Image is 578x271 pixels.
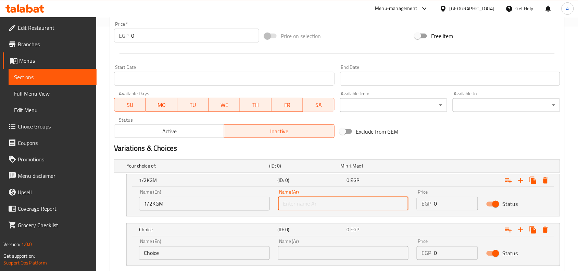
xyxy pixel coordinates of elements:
[281,32,321,40] span: Price on selection
[3,200,97,217] a: Coverage Report
[351,225,359,234] span: EGP
[527,174,539,187] button: Clone new choice
[502,174,515,187] button: Add choice group
[303,98,335,112] button: SA
[453,98,560,112] div: ​
[114,160,560,172] div: Expand
[114,124,224,138] button: Active
[502,249,518,258] span: Status
[18,155,91,163] span: Promotions
[3,151,97,168] a: Promotions
[18,172,91,180] span: Menu disclaimer
[515,224,527,236] button: Add new choice
[3,52,97,69] a: Menus
[269,163,338,170] h5: (ID: 0)
[227,126,331,136] span: Inactive
[224,124,334,138] button: Inactive
[18,40,91,48] span: Branches
[351,176,359,185] span: EGP
[212,100,238,110] span: WE
[347,176,350,185] span: 0
[9,85,97,102] a: Full Menu View
[3,20,97,36] a: Edit Restaurant
[539,224,552,236] button: Delete Choice
[18,24,91,32] span: Edit Restaurant
[278,246,409,260] input: Enter name Ar
[127,174,560,187] div: Expand
[3,258,47,267] a: Support.OpsPlatform
[306,100,332,110] span: SA
[127,224,560,236] div: Expand
[139,197,270,211] input: Enter name En
[117,100,143,110] span: SU
[278,226,344,233] h5: (ID: 0)
[18,221,91,229] span: Grocery Checklist
[119,32,128,40] p: EGP
[347,225,350,234] span: 0
[3,217,97,233] a: Grocery Checklist
[9,69,97,85] a: Sections
[3,184,97,200] a: Upsell
[349,162,351,171] span: 1
[114,98,146,112] button: SU
[3,135,97,151] a: Coupons
[18,122,91,131] span: Choice Groups
[434,197,478,211] input: Please enter price
[341,163,409,170] div: ,
[149,100,175,110] span: MO
[14,106,91,114] span: Edit Menu
[180,100,206,110] span: TU
[502,200,518,208] span: Status
[356,127,399,136] span: Exclude from GEM
[19,57,91,65] span: Menus
[117,126,222,136] span: Active
[131,29,259,42] input: Please enter price
[3,240,20,249] span: Version:
[9,102,97,118] a: Edit Menu
[146,98,177,112] button: MO
[139,226,275,233] h5: Choice
[527,224,539,236] button: Clone new choice
[352,162,361,171] span: Max
[114,144,560,154] h2: Variations & Choices
[3,168,97,184] a: Menu disclaimer
[240,98,272,112] button: TH
[3,36,97,52] a: Branches
[340,98,448,112] div: ​
[177,98,209,112] button: TU
[361,162,364,171] span: 1
[539,174,552,187] button: Delete 1/2KGM
[14,89,91,98] span: Full Menu View
[272,98,303,112] button: FR
[566,5,569,12] span: A
[431,32,453,40] span: Free item
[375,4,417,13] div: Menu-management
[127,163,266,170] h5: Your choice of:
[502,224,515,236] button: Add choice group
[209,98,240,112] button: WE
[278,197,409,211] input: Enter name Ar
[434,246,478,260] input: Please enter price
[21,240,32,249] span: 1.0.0
[3,118,97,135] a: Choice Groups
[14,73,91,81] span: Sections
[18,205,91,213] span: Coverage Report
[422,249,431,257] p: EGP
[243,100,269,110] span: TH
[18,188,91,196] span: Upsell
[139,177,275,184] h5: 1/2KGM
[139,246,270,260] input: Enter name En
[278,177,344,184] h5: (ID: 0)
[422,200,431,208] p: EGP
[450,5,495,12] div: [GEOGRAPHIC_DATA]
[274,100,300,110] span: FR
[341,162,349,171] span: Min
[515,174,527,187] button: Add new choice
[18,139,91,147] span: Coupons
[3,251,35,260] span: Get support on:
